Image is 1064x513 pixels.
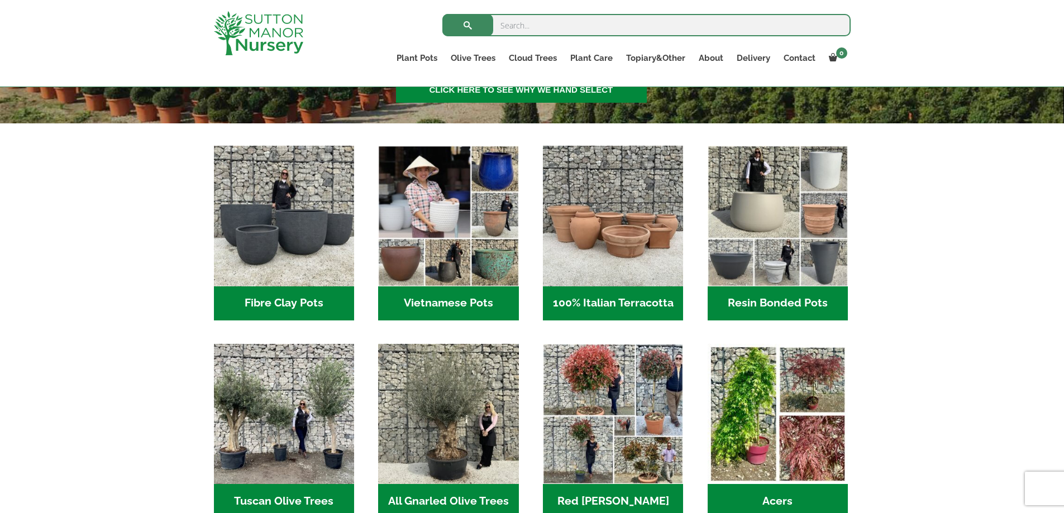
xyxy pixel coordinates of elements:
[730,50,777,66] a: Delivery
[502,50,564,66] a: Cloud Trees
[543,344,683,484] img: Home - F5A23A45 75B5 4929 8FB2 454246946332
[708,146,848,320] a: Visit product category Resin Bonded Pots
[214,344,354,484] img: Home - 7716AD77 15EA 4607 B135 B37375859F10
[378,146,518,286] img: Home - 6E921A5B 9E2F 4B13 AB99 4EF601C89C59 1 105 c
[777,50,822,66] a: Contact
[214,286,354,321] h2: Fibre Clay Pots
[692,50,730,66] a: About
[543,146,683,286] img: Home - 1B137C32 8D99 4B1A AA2F 25D5E514E47D 1 105 c
[836,47,847,59] span: 0
[444,50,502,66] a: Olive Trees
[214,146,354,320] a: Visit product category Fibre Clay Pots
[442,14,851,36] input: Search...
[708,344,848,484] img: Home - Untitled Project 4
[378,146,518,320] a: Visit product category Vietnamese Pots
[543,286,683,321] h2: 100% Italian Terracotta
[378,344,518,484] img: Home - 5833C5B7 31D0 4C3A 8E42 DB494A1738DB
[708,286,848,321] h2: Resin Bonded Pots
[390,50,444,66] a: Plant Pots
[543,146,683,320] a: Visit product category 100% Italian Terracotta
[619,50,692,66] a: Topiary&Other
[822,50,851,66] a: 0
[214,11,303,55] img: logo
[214,146,354,286] img: Home - 8194B7A3 2818 4562 B9DD 4EBD5DC21C71 1 105 c 1
[564,50,619,66] a: Plant Care
[378,286,518,321] h2: Vietnamese Pots
[708,146,848,286] img: Home - 67232D1B A461 444F B0F6 BDEDC2C7E10B 1 105 c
